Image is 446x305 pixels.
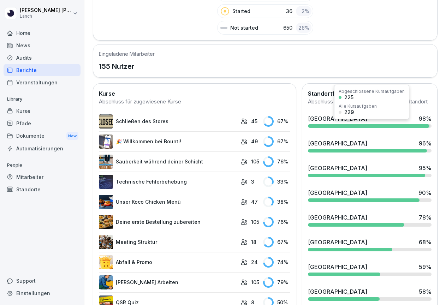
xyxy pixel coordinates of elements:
[308,89,432,98] h2: Standortfortschritt
[99,89,290,98] h2: Kurse
[4,52,81,64] a: Audits
[66,132,78,140] div: New
[263,217,290,227] div: 76 %
[263,136,290,147] div: 67 %
[4,275,81,287] div: Support
[305,285,434,304] a: [GEOGRAPHIC_DATA]58%
[99,175,237,189] a: Technische Fehlerbehebung
[4,39,81,52] a: News
[4,94,81,105] p: Library
[251,138,258,145] p: 49
[99,155,237,169] a: Sauberkeit während deiner Schicht
[344,95,353,100] div: 225
[308,164,367,172] div: [GEOGRAPHIC_DATA]
[308,287,367,296] div: [GEOGRAPHIC_DATA]
[419,263,432,271] div: 59 %
[339,104,377,108] div: Alle Kursaufgaben
[305,235,434,254] a: [GEOGRAPHIC_DATA]68%
[4,171,81,183] a: Mitarbeiter
[263,116,290,127] div: 67 %
[263,257,290,268] div: 74 %
[4,27,81,39] a: Home
[20,14,71,19] p: Lanch
[263,177,290,187] div: 33 %
[4,130,81,143] a: DokumenteNew
[263,277,290,288] div: 79 %
[251,279,259,286] p: 105
[283,24,292,31] p: 650
[263,156,290,167] div: 76 %
[296,23,311,33] div: 28 %
[251,118,257,125] p: 45
[263,237,290,247] div: 67 %
[251,258,258,266] p: 24
[99,175,113,189] img: vhbi86uiei44fmstf7yrj8ki.png
[251,198,258,205] p: 47
[305,210,434,229] a: [GEOGRAPHIC_DATA]78%
[305,112,434,131] a: [GEOGRAPHIC_DATA]98%
[251,238,256,246] p: 18
[305,161,434,180] a: [GEOGRAPHIC_DATA]95%
[99,134,113,149] img: b4eu0mai1tdt6ksd7nlke1so.png
[308,139,367,148] div: [GEOGRAPHIC_DATA]
[296,6,311,16] div: 2 %
[251,178,254,185] p: 3
[99,134,237,149] a: 🎉 Willkommen bei Bounti!
[4,117,81,130] div: Pfade
[4,183,81,196] a: Standorte
[99,275,113,289] img: ns5fm27uu5em6705ixom0yjt.png
[419,238,432,246] div: 68 %
[4,76,81,89] a: Veranstaltungen
[99,195,237,209] a: Unser Koco Chicken Menü
[419,213,432,222] div: 78 %
[251,218,259,226] p: 105
[99,255,237,269] a: Abfall & Promo
[4,142,81,155] a: Automatisierungen
[286,7,292,15] p: 36
[4,160,81,171] p: People
[308,213,367,222] div: [GEOGRAPHIC_DATA]
[99,235,113,249] img: s4v3pe1m8w78qfwb7xrncfnw.png
[99,50,155,58] h5: Eingeladene Mitarbeiter
[308,98,432,106] div: Abschluss aller zugewiesenen Kurse pro Standort
[308,238,367,246] div: [GEOGRAPHIC_DATA]
[99,275,237,289] a: [PERSON_NAME] Arbeiten
[419,287,432,296] div: 58 %
[20,7,71,13] p: [PERSON_NAME] [PERSON_NAME]
[99,195,113,209] img: lq22iihlx1gk089bhjtgswki.png
[99,255,113,269] img: urw3ytc7x1v5bfur977du01f.png
[99,114,237,128] a: Schließen des Stores
[4,64,81,76] a: Berichte
[418,189,432,197] div: 90 %
[308,189,367,197] div: [GEOGRAPHIC_DATA]
[99,61,155,72] p: 155 Nutzer
[99,98,290,106] div: Abschluss für zugewiesene Kurse
[305,186,434,205] a: [GEOGRAPHIC_DATA]90%
[99,235,237,249] a: Meeting Struktur
[305,136,434,155] a: [GEOGRAPHIC_DATA]96%
[230,24,258,31] p: Not started
[263,197,290,207] div: 38 %
[308,263,367,271] div: [GEOGRAPHIC_DATA]
[4,105,81,117] a: Kurse
[305,260,434,279] a: [GEOGRAPHIC_DATA]59%
[344,110,354,115] div: 229
[99,155,113,169] img: mbzv0a1adexohu9durq61vss.png
[4,287,81,299] a: Einstellungen
[99,114,113,128] img: tah9yxvkym2pvszjriwubpkx.png
[419,139,432,148] div: 96 %
[419,164,432,172] div: 95 %
[232,7,250,15] p: Started
[419,114,432,123] div: 98 %
[99,215,113,229] img: aep5yao1paav429m9tojsler.png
